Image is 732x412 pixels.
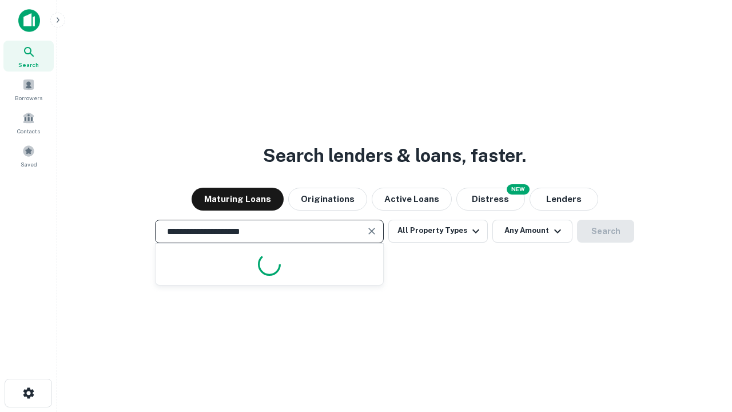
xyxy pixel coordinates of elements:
button: Any Amount [492,220,572,243]
button: All Property Types [388,220,488,243]
button: Maturing Loans [192,188,284,211]
button: Search distressed loans with lien and other non-mortgage details. [456,188,525,211]
span: Borrowers [15,93,42,102]
span: Search [18,60,39,69]
a: Contacts [3,107,54,138]
button: Lenders [530,188,598,211]
div: NEW [507,184,530,195]
span: Saved [21,160,37,169]
button: Clear [364,223,380,239]
button: Originations [288,188,367,211]
button: Active Loans [372,188,452,211]
span: Contacts [17,126,40,136]
a: Borrowers [3,74,54,105]
h3: Search lenders & loans, faster. [263,142,526,169]
a: Search [3,41,54,72]
img: capitalize-icon.png [18,9,40,32]
a: Saved [3,140,54,171]
iframe: Chat Widget [675,320,732,375]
